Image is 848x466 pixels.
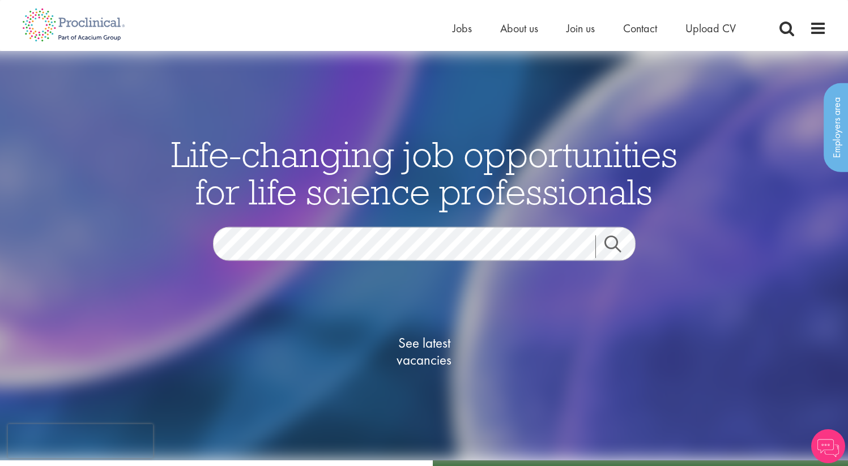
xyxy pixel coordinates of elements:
[368,289,481,413] a: See latestvacancies
[368,334,481,368] span: See latest vacancies
[685,21,736,36] a: Upload CV
[8,424,153,458] iframe: reCAPTCHA
[811,429,845,463] img: Chatbot
[566,21,595,36] a: Join us
[500,21,538,36] a: About us
[595,235,644,258] a: Job search submit button
[623,21,657,36] a: Contact
[171,131,677,213] span: Life-changing job opportunities for life science professionals
[453,21,472,36] a: Jobs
